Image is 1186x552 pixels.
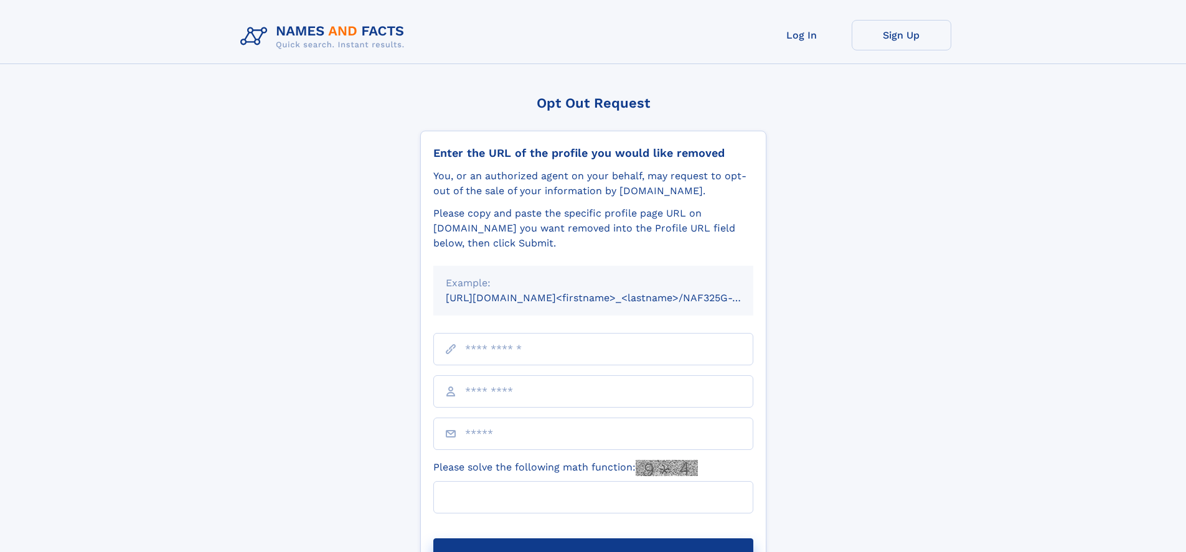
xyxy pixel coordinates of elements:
[433,169,753,199] div: You, or an authorized agent on your behalf, may request to opt-out of the sale of your informatio...
[433,146,753,160] div: Enter the URL of the profile you would like removed
[420,95,766,111] div: Opt Out Request
[433,206,753,251] div: Please copy and paste the specific profile page URL on [DOMAIN_NAME] you want removed into the Pr...
[446,292,777,304] small: [URL][DOMAIN_NAME]<firstname>_<lastname>/NAF325G-xxxxxxxx
[235,20,415,54] img: Logo Names and Facts
[433,460,698,476] label: Please solve the following math function:
[852,20,951,50] a: Sign Up
[446,276,741,291] div: Example:
[752,20,852,50] a: Log In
